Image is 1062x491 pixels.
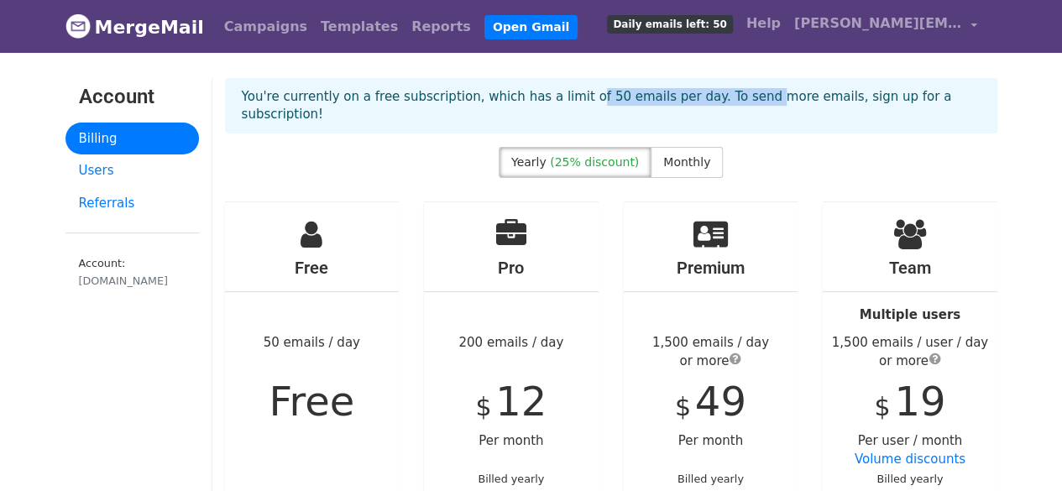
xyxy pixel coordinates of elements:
[65,9,204,44] a: MergeMail
[217,10,314,44] a: Campaigns
[550,155,639,169] span: (25% discount)
[65,13,91,39] img: MergeMail logo
[787,7,984,46] a: [PERSON_NAME][EMAIL_ADDRESS][DOMAIN_NAME]
[876,473,943,485] small: Billed yearly
[242,88,981,123] p: You're currently on a free subscription, which has a limit of 50 emails per day. To send more ema...
[65,154,199,187] a: Users
[79,273,186,289] div: [DOMAIN_NAME]
[740,7,787,40] a: Help
[695,378,746,425] span: 49
[823,333,997,371] div: 1,500 emails / user / day or more
[978,410,1062,491] iframe: Chat Widget
[855,452,965,467] a: Volume discounts
[424,258,599,278] h4: Pro
[65,187,199,220] a: Referrals
[314,10,405,44] a: Templates
[484,15,578,39] a: Open Gmail
[624,333,798,371] div: 1,500 emails / day or more
[677,473,744,485] small: Billed yearly
[475,392,491,421] span: $
[823,258,997,278] h4: Team
[663,155,710,169] span: Monthly
[405,10,478,44] a: Reports
[478,473,544,485] small: Billed yearly
[675,392,691,421] span: $
[79,85,186,109] h3: Account
[600,7,739,40] a: Daily emails left: 50
[794,13,962,34] span: [PERSON_NAME][EMAIL_ADDRESS][DOMAIN_NAME]
[269,378,354,425] span: Free
[65,123,199,155] a: Billing
[79,257,186,289] small: Account:
[511,155,547,169] span: Yearly
[495,378,547,425] span: 12
[874,392,890,421] span: $
[894,378,945,425] span: 19
[624,258,798,278] h4: Premium
[225,258,400,278] h4: Free
[860,307,960,322] strong: Multiple users
[607,15,732,34] span: Daily emails left: 50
